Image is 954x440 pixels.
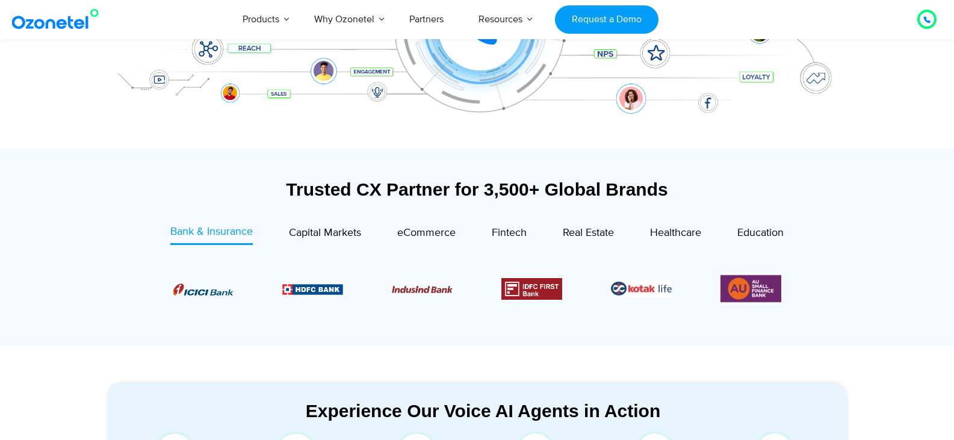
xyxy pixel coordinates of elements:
a: Real Estate [563,224,614,245]
a: Education [737,224,784,245]
span: Healthcare [650,226,701,240]
div: Image Carousel [173,273,781,305]
a: Capital Markets [289,224,361,245]
a: Bank & Insurance [170,224,253,245]
span: Capital Markets [289,226,361,240]
span: Education [737,226,784,240]
a: Healthcare [650,224,701,245]
span: eCommerce [397,226,456,240]
a: eCommerce [397,224,456,245]
span: Fintech [492,226,527,240]
div: Trusted CX Partner for 3,500+ Global Brands [107,179,847,200]
a: Fintech [492,224,527,245]
span: Real Estate [563,226,614,240]
div: Experience Our Voice AI Agents in Action [119,400,847,421]
span: Bank & Insurance [170,225,253,238]
a: Request a Demo [555,5,658,34]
